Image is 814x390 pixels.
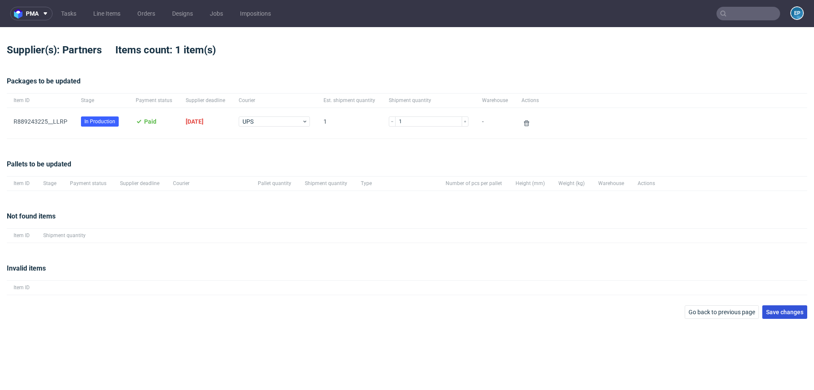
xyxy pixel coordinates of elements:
[516,180,545,187] span: Height (mm)
[14,97,67,104] span: Item ID
[323,118,375,128] span: 1
[43,232,86,239] span: Shipment quantity
[186,97,225,104] span: Supplier deadline
[239,97,310,104] span: Courier
[173,180,244,187] span: Courier
[689,309,755,315] span: Go back to previous page
[43,180,56,187] span: Stage
[7,159,807,176] div: Pallets to be updated
[205,7,228,20] a: Jobs
[766,309,803,315] span: Save changes
[361,180,432,187] span: Type
[638,180,655,187] span: Actions
[136,97,172,104] span: Payment status
[243,117,302,126] span: UPS
[186,118,203,125] span: [DATE]
[10,7,53,20] button: pma
[389,97,468,104] span: Shipment quantity
[56,7,81,20] a: Tasks
[305,180,347,187] span: Shipment quantity
[132,7,160,20] a: Orders
[598,180,624,187] span: Warehouse
[81,97,122,104] span: Stage
[14,118,67,125] a: R889243225__LLRP
[88,7,125,20] a: Line Items
[446,180,502,187] span: Number of pcs per pallet
[14,284,30,291] span: Item ID
[7,76,807,93] div: Packages to be updated
[235,7,276,20] a: Impositions
[70,180,106,187] span: Payment status
[323,97,375,104] span: Est. shipment quantity
[14,9,26,19] img: logo
[115,44,229,56] span: Items count: 1 item(s)
[167,7,198,20] a: Designs
[791,7,803,19] figcaption: EP
[7,211,807,228] div: Not found items
[26,11,39,17] span: pma
[120,180,159,187] span: Supplier deadline
[762,305,807,319] button: Save changes
[258,180,291,187] span: Pallet quantity
[84,118,115,125] span: In Production
[685,305,759,319] button: Go back to previous page
[521,97,539,104] span: Actions
[558,180,585,187] span: Weight (kg)
[7,263,807,280] div: Invalid items
[144,118,156,125] span: Paid
[482,118,508,128] span: -
[7,44,115,56] span: Supplier(s): Partners
[14,180,30,187] span: Item ID
[482,97,508,104] span: Warehouse
[14,232,30,239] span: Item ID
